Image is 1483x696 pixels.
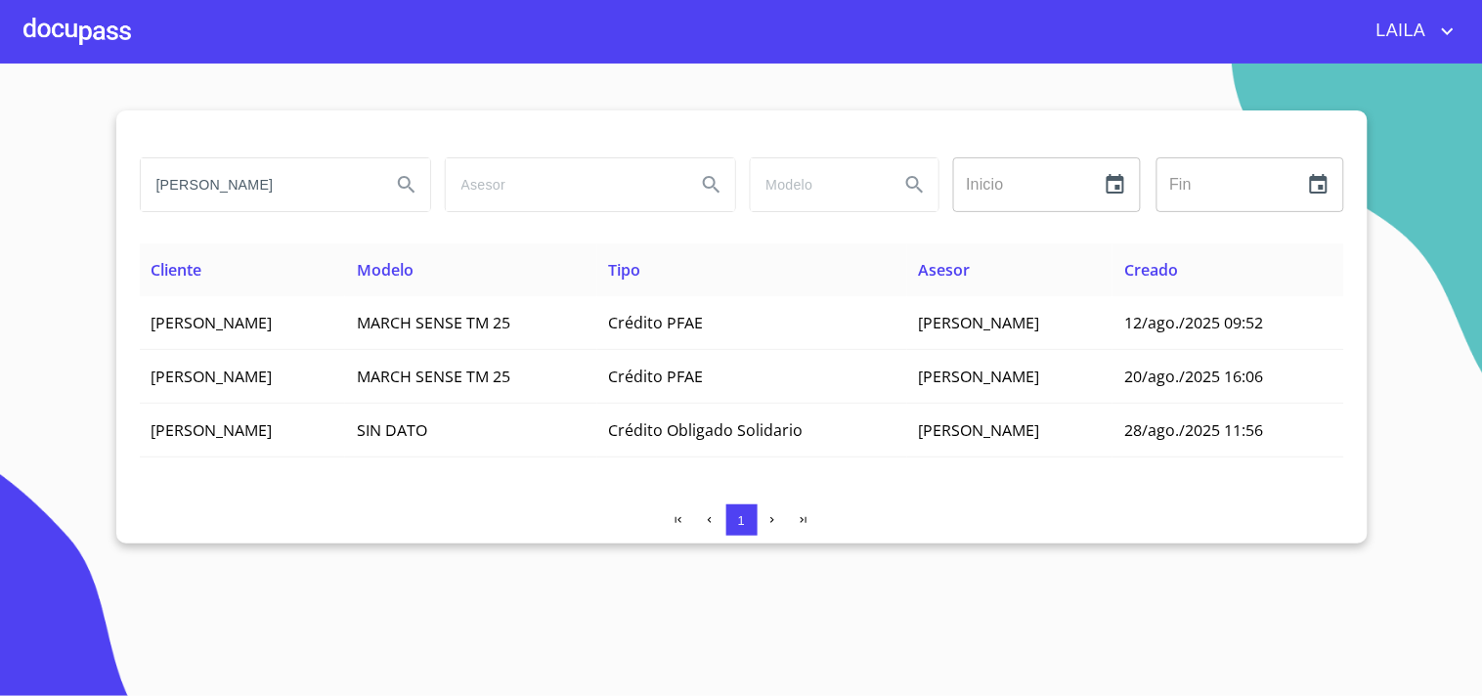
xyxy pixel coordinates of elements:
[609,312,704,333] span: Crédito PFAE
[609,366,704,387] span: Crédito PFAE
[892,161,938,208] button: Search
[1124,366,1263,387] span: 20/ago./2025 16:06
[919,366,1040,387] span: [PERSON_NAME]
[357,419,427,441] span: SIN DATO
[738,513,745,528] span: 1
[919,259,971,281] span: Asesor
[688,161,735,208] button: Search
[609,259,641,281] span: Tipo
[357,259,414,281] span: Modelo
[726,504,758,536] button: 1
[383,161,430,208] button: Search
[1124,419,1263,441] span: 28/ago./2025 11:56
[357,312,510,333] span: MARCH SENSE TM 25
[152,366,273,387] span: [PERSON_NAME]
[357,366,510,387] span: MARCH SENSE TM 25
[919,419,1040,441] span: [PERSON_NAME]
[1362,16,1436,47] span: LAILA
[1124,259,1178,281] span: Creado
[919,312,1040,333] span: [PERSON_NAME]
[751,158,884,211] input: search
[609,419,804,441] span: Crédito Obligado Solidario
[1124,312,1263,333] span: 12/ago./2025 09:52
[152,259,202,281] span: Cliente
[152,312,273,333] span: [PERSON_NAME]
[1362,16,1460,47] button: account of current user
[141,158,375,211] input: search
[152,419,273,441] span: [PERSON_NAME]
[446,158,680,211] input: search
